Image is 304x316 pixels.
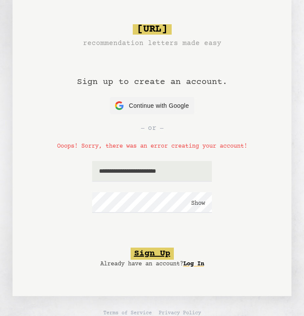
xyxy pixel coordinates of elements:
button: Sign Up [131,248,174,260]
span: or [148,123,157,133]
button: Show [191,199,205,208]
h1: Sign up to create an account. [77,48,227,97]
h3: recommendation letters made easy [83,38,221,48]
p: Ooops! Sorry, there was an error creating your account! [26,142,277,151]
button: Continue with Google [110,97,194,114]
a: Log In [183,257,204,271]
span: [URL] [133,24,172,35]
p: Already have an account? [100,260,204,268]
span: Continue with Google [129,101,189,110]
